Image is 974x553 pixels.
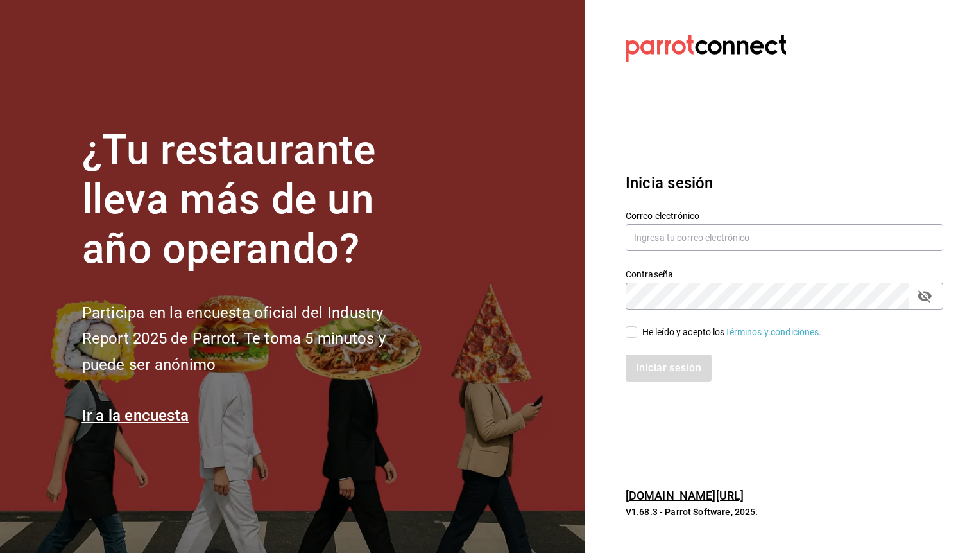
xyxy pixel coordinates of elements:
p: V1.68.3 - Parrot Software, 2025. [626,505,943,518]
a: Términos y condiciones. [725,327,822,337]
h1: ¿Tu restaurante lleva más de un año operando? [82,126,429,274]
input: Ingresa tu correo electrónico [626,224,943,251]
label: Contraseña [626,270,943,279]
div: He leído y acepto los [642,326,822,339]
label: Correo electrónico [626,211,943,220]
a: Ir a la encuesta [82,407,189,425]
h2: Participa en la encuesta oficial del Industry Report 2025 de Parrot. Te toma 5 minutos y puede se... [82,300,429,378]
h3: Inicia sesión [626,171,943,195]
button: passwordField [914,285,936,307]
a: [DOMAIN_NAME][URL] [626,489,744,502]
